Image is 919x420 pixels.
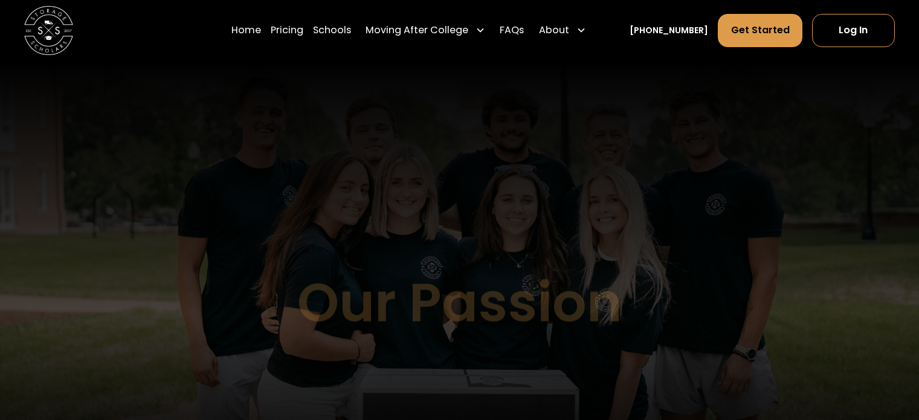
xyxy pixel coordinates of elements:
[534,13,591,47] div: About
[366,23,468,37] div: Moving After College
[24,6,73,55] a: home
[718,14,802,47] a: Get Started
[812,14,895,47] a: Log In
[24,6,73,55] img: Storage Scholars main logo
[630,24,708,37] a: [PHONE_NUMBER]
[271,13,303,47] a: Pricing
[539,23,569,37] div: About
[500,13,524,47] a: FAQs
[231,13,261,47] a: Home
[313,13,351,47] a: Schools
[297,274,622,332] h1: Our Passion
[361,13,490,47] div: Moving After College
